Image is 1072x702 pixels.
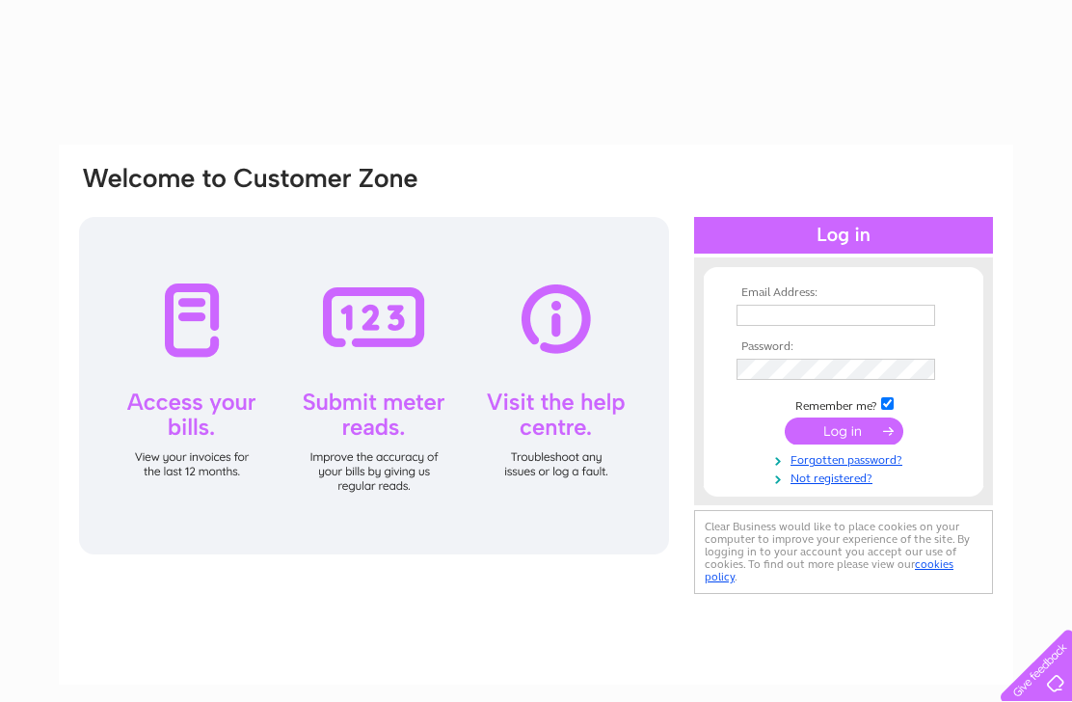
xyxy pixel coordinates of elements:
th: Email Address: [732,286,955,300]
th: Password: [732,340,955,354]
td: Remember me? [732,394,955,414]
a: Not registered? [737,468,955,486]
input: Submit [785,418,903,445]
a: cookies policy [705,557,953,583]
a: Forgotten password? [737,449,955,468]
div: Clear Business would like to place cookies on your computer to improve your experience of the sit... [694,510,993,594]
